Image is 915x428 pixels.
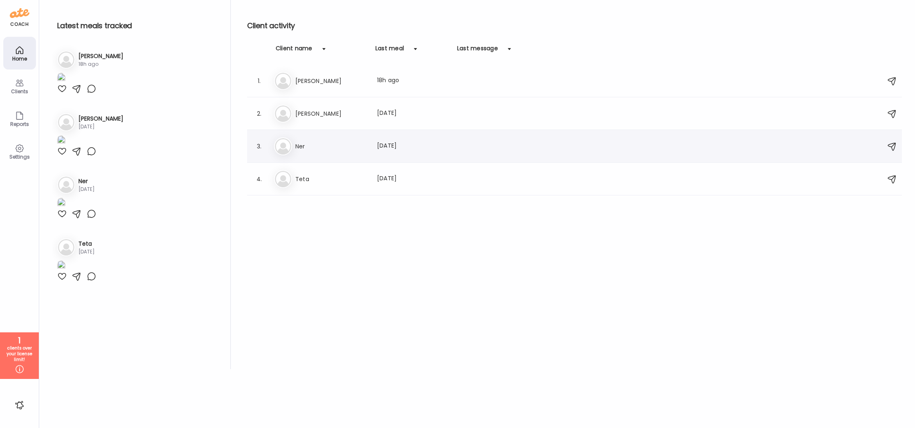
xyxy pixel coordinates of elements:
div: Last message [457,44,498,57]
h3: [PERSON_NAME] [78,114,123,123]
div: Clients [5,89,34,94]
div: 18h ago [78,61,123,68]
img: bg-avatar-default.svg [58,177,74,193]
div: [DATE] [78,248,95,255]
h3: Teta [295,174,367,184]
div: Home [5,56,34,61]
div: 1 [3,336,36,345]
img: bg-avatar-default.svg [275,171,291,187]
div: 18h ago [377,76,449,86]
div: coach [10,21,29,28]
div: Last meal [375,44,404,57]
div: [DATE] [78,186,95,193]
div: Client name [276,44,312,57]
img: images%2FASvTqiepuMQsctXZ5VpTiQTYbHk1%2FpBXhcQfLqBsZ3B9mVMR6%2FZ0m0AdXlMHobC5DCahEK_1080 [57,135,65,146]
img: bg-avatar-default.svg [58,239,74,255]
img: bg-avatar-default.svg [275,105,291,122]
h2: Client activity [247,20,902,32]
div: 3. [254,141,264,151]
div: Reports [5,121,34,127]
div: Settings [5,154,34,159]
img: ate [10,7,29,20]
h3: [PERSON_NAME] [295,109,367,119]
img: bg-avatar-default.svg [58,114,74,130]
h2: Latest meals tracked [57,20,217,32]
img: bg-avatar-default.svg [275,73,291,89]
div: [DATE] [377,174,449,184]
img: bg-avatar-default.svg [58,52,74,68]
h3: Teta [78,240,95,248]
h3: Ner [78,177,95,186]
img: images%2FUstlYYejdXQHgxFPzggmM6fXgXz2%2FmX7cdPdn2pvcYnmxiqKy%2FfJD3foYFadtOcgTywAbA_1080 [57,73,65,84]
div: 2. [254,109,264,119]
img: bg-avatar-default.svg [275,138,291,155]
img: images%2Fpgn5iAKjEcUp24spmuWATARJE813%2Fl4tiLBLTanymdAdFJL9G%2FX6qgSfRzIBwhVFhWqLlh_1080 [57,260,65,271]
h3: Ner [295,141,367,151]
div: [DATE] [377,109,449,119]
img: images%2FtZMCKSX2sFOY2rKPbVoB8COULQM2%2FafUwl1Y8wS5eb7P1MMfr%2FfNat3aM5amJsUgc2Lq6R_1080 [57,198,65,209]
div: 4. [254,174,264,184]
div: [DATE] [377,141,449,151]
div: clients over your license limit! [3,345,36,363]
div: [DATE] [78,123,123,130]
div: 1. [254,76,264,86]
h3: [PERSON_NAME] [78,52,123,61]
h3: [PERSON_NAME] [295,76,367,86]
